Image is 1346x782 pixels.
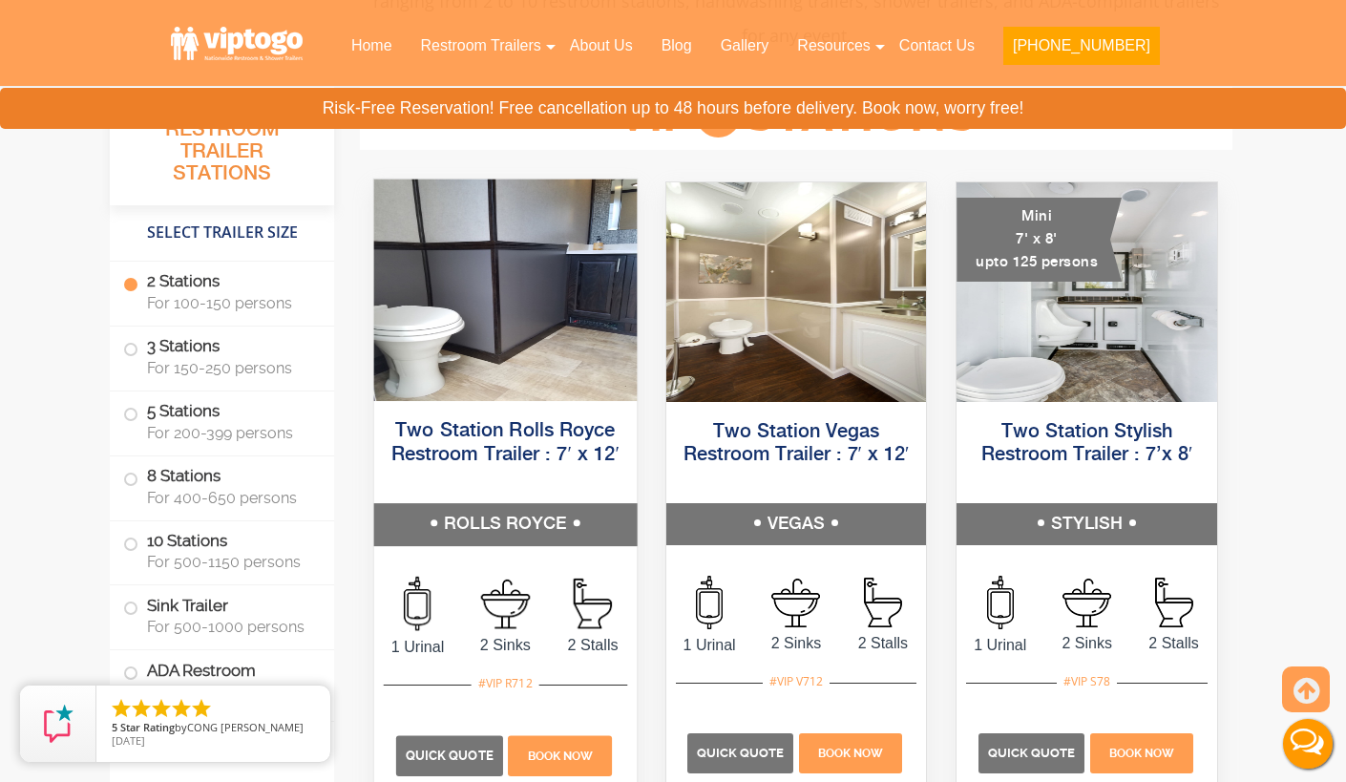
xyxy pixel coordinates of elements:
img: an icon of stall [864,578,902,627]
h5: VEGAS [666,503,927,545]
a: Two Station Vegas Restroom Trailer : 7′ x 12′ [684,422,910,465]
span: 2 Stalls [549,633,637,656]
span: [DATE] [112,733,145,748]
img: an icon of sink [1062,579,1111,627]
div: Mini 7' x 8' upto 125 persons [957,198,1122,282]
span: 2 Stalls [1130,632,1217,655]
img: an icon of sink [481,579,531,628]
span: 2 Sinks [753,632,840,655]
a: Home [337,25,407,67]
button: [PHONE_NUMBER] [1003,27,1160,65]
a: Blog [647,25,706,67]
label: 2 Stations [123,262,321,321]
label: Sink Trailer [123,585,321,645]
img: an icon of stall [1155,578,1193,627]
h5: ROLLS ROYCE [374,503,637,545]
span: For 100-150 persons [147,294,311,312]
a: [PHONE_NUMBER] [989,25,1174,76]
label: 8 Stations [123,456,321,516]
span: 1 Urinal [374,635,462,658]
span: For 400-650 persons [147,489,311,507]
img: A mini restroom trailer with two separate stations and separate doors for males and females [957,182,1217,402]
label: 10 Stations [123,521,321,581]
a: Book Now [1087,744,1195,760]
span: by [112,722,315,735]
span: 1 Urinal [666,634,753,657]
a: Book Now [796,744,904,760]
img: an icon of urinal [404,577,431,631]
a: Quick Quote [687,744,796,760]
span: For 200-399 persons [147,424,311,442]
span: Quick Quote [988,746,1075,760]
img: Side view of two station restroom trailer with separate doors for males and females [374,180,637,401]
li:  [190,697,213,720]
span: 5 [112,720,117,734]
li:  [150,697,173,720]
span: 2 Stalls [839,632,926,655]
div: #VIP S78 [1057,669,1117,694]
a: Quick Quote [396,747,506,763]
img: an icon of sink [771,579,820,627]
button: Live Chat [1270,706,1346,782]
label: 3 Stations [123,327,321,386]
span: For 500-1000 persons [147,618,311,636]
span: 2 Sinks [461,633,549,656]
img: an icon of stall [574,579,612,629]
li:  [170,697,193,720]
a: Two Station Rolls Royce Restroom Trailer : 7′ x 12′ [391,421,620,464]
span: Quick Quote [406,749,494,763]
div: #VIP V712 [763,669,830,694]
div: #VIP R712 [472,671,539,696]
a: Quick Quote [978,744,1087,760]
span: CONG [PERSON_NAME] [187,720,304,734]
img: Review Rating [39,705,77,743]
span: For 150-250 persons [147,359,311,377]
label: ADA Restroom Trailers [123,650,321,715]
a: Gallery [706,25,784,67]
span: For 500-1150 persons [147,553,311,571]
span: Quick Quote [697,746,784,760]
li:  [110,697,133,720]
a: Contact Us [885,25,989,67]
a: Book Now [506,747,615,763]
label: 5 Stations [123,391,321,451]
a: Resources [783,25,884,67]
a: About Us [556,25,647,67]
img: an icon of urinal [987,576,1014,629]
span: Book Now [818,747,883,760]
img: an icon of urinal [696,576,723,629]
h3: All Portable Restroom Trailer Stations [110,91,334,205]
h5: STYLISH [957,503,1217,545]
span: Book Now [1109,747,1174,760]
img: Side view of two station restroom trailer with separate doors for males and females [666,182,927,402]
a: Restroom Trailers [407,25,556,67]
span: 1 Urinal [957,634,1043,657]
h3: VIP Stations [587,89,1005,141]
a: Two Station Stylish Restroom Trailer : 7’x 8′ [981,422,1192,465]
li:  [130,697,153,720]
h4: Select Trailer Size [110,215,334,251]
span: Star Rating [120,720,175,734]
span: Book Now [528,750,594,763]
span: 2 Sinks [1043,632,1130,655]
